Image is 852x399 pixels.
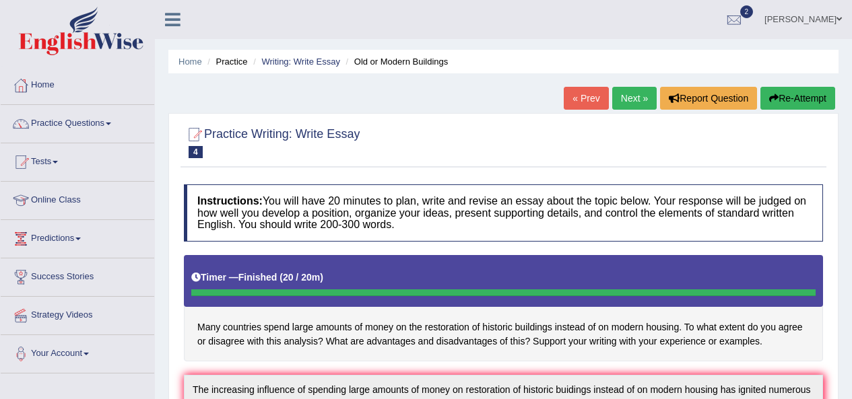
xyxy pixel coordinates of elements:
a: Practice Questions [1,105,154,139]
button: Report Question [660,87,757,110]
li: Old or Modern Buildings [343,55,449,68]
a: Strategy Videos [1,297,154,330]
a: Home [178,57,202,67]
h2: Practice Writing: Write Essay [184,124,360,158]
b: 20 / 20m [283,272,320,283]
li: Practice [204,55,247,68]
a: Home [1,67,154,100]
a: Next » [612,87,657,110]
a: « Prev [564,87,608,110]
a: Success Stories [1,258,154,292]
a: Tests [1,143,154,177]
a: Your Account [1,335,154,369]
h4: You will have 20 minutes to plan, write and revise an essay about the topic below. Your response ... [184,184,823,242]
span: 4 [189,146,203,158]
h5: Timer — [191,273,323,283]
a: Writing: Write Essay [261,57,340,67]
a: Online Class [1,182,154,215]
b: ( [280,272,283,283]
h4: Many countries spend large amounts of money on the restoration of historic buildings instead of o... [184,255,823,362]
button: Re-Attempt [760,87,835,110]
b: Finished [238,272,277,283]
b: ) [320,272,323,283]
a: Predictions [1,220,154,254]
b: Instructions: [197,195,263,207]
span: 2 [740,5,754,18]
